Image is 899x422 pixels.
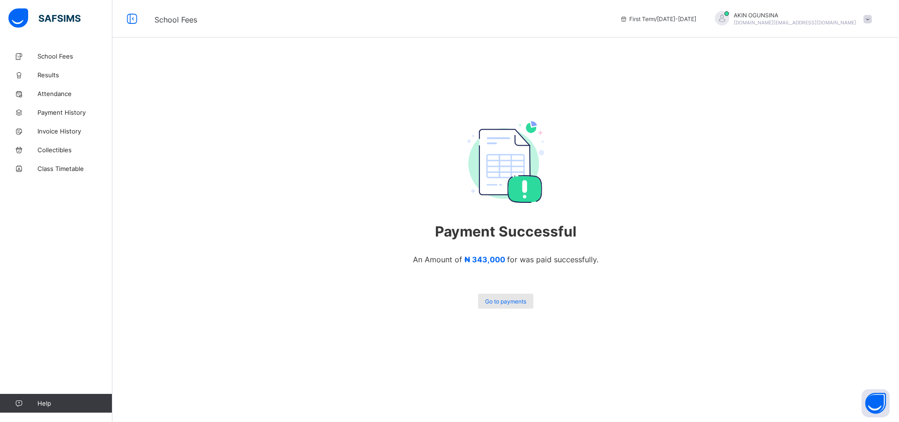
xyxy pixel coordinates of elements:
[37,90,112,97] span: Attendance
[413,255,598,264] span: An Amount of for was paid successfully.
[467,121,544,203] img: payment_success.97cebfd57f3ce00da90e96fca70bf2c8.svg
[620,15,696,22] span: session/term information
[37,127,112,135] span: Invoice History
[155,15,197,24] span: School Fees
[8,8,81,28] img: safsims
[485,298,526,305] span: Go to payments
[355,223,656,240] span: Payment Successful
[37,109,112,116] span: Payment History
[734,20,856,25] span: [DOMAIN_NAME][EMAIL_ADDRESS][DOMAIN_NAME]
[37,400,112,407] span: Help
[734,12,856,19] span: AKIN OGUNSINA
[862,389,890,417] button: Open asap
[464,255,505,264] span: ₦ 343,000
[706,11,877,27] div: AKINOGUNSINA
[37,146,112,154] span: Collectibles
[37,52,112,60] span: School Fees
[37,71,112,79] span: Results
[37,165,112,172] span: Class Timetable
